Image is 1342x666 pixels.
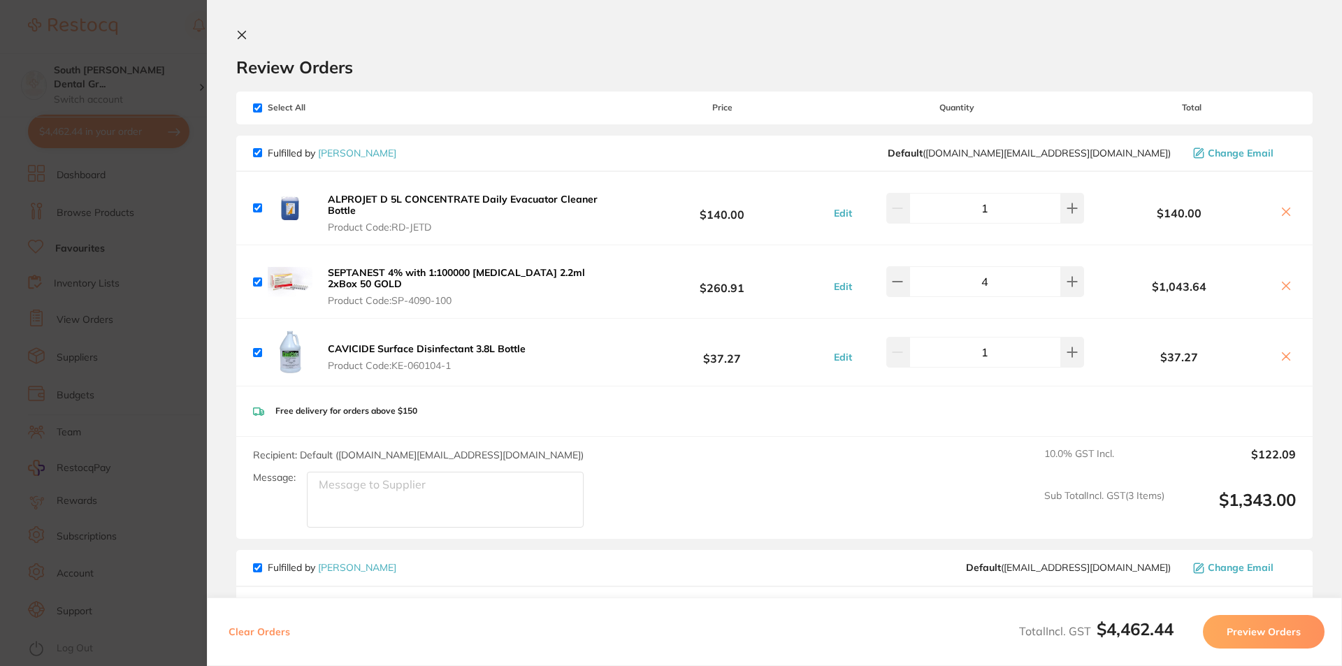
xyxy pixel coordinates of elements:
img: Profile image for Restocq [31,34,54,56]
h2: Review Orders [236,57,1313,78]
span: Price [618,103,826,113]
span: Recipient: Default ( [DOMAIN_NAME][EMAIL_ADDRESS][DOMAIN_NAME] ) [253,449,584,461]
b: $140.00 [618,195,826,221]
div: Hi South, ​ Starting [DATE], we’re making some updates to our product offerings on the Restocq pl... [61,30,248,359]
span: Change Email [1208,147,1274,159]
a: [PERSON_NAME] [318,147,396,159]
img: cmU4bzdqdw [268,330,312,375]
button: Edit [830,280,856,293]
b: SEPTANEST 4% with 1:100000 [MEDICAL_DATA] 2.2ml 2xBox 50 GOLD [328,266,585,290]
img: MTY5ejVmaA [268,259,312,304]
button: Preview Orders [1203,615,1325,649]
span: Select All [253,103,393,113]
span: Product Code: KE-060104-1 [328,360,526,371]
span: Change Email [1208,562,1274,573]
button: Change Email [1189,561,1296,574]
b: Default [888,147,923,159]
button: Edit [830,207,856,219]
button: Clear Orders [224,615,294,649]
b: ALPROJET D 5L CONCENTRATE Daily Evacuator Cleaner Bottle [328,193,598,217]
output: $122.09 [1176,448,1296,479]
img: bmU0a3p2dQ [268,186,312,231]
p: Fulfilled by [268,147,396,159]
span: 10.0 % GST Incl. [1044,448,1164,479]
span: save@adamdental.com.au [966,562,1171,573]
p: Fulfilled by [268,562,396,573]
a: [PERSON_NAME] [318,561,396,574]
b: $37.27 [618,340,826,365]
b: $140.00 [1088,207,1271,219]
span: Total [1088,103,1296,113]
b: $4,462.44 [1097,618,1174,639]
output: $1,343.00 [1176,490,1296,528]
button: CAVICIDE Surface Disinfectant 3.8L Bottle Product Code:KE-060104-1 [324,342,530,372]
b: $260.91 [618,269,826,295]
button: SEPTANEST 4% with 1:100000 [MEDICAL_DATA] 2.2ml 2xBox 50 GOLD Product Code:SP-4090-100 [324,266,618,307]
div: Message content [61,30,248,240]
div: message notification from Restocq, 28m ago. Hi South, ​ Starting 11 August, we’re making some upd... [21,21,259,267]
b: $37.27 [1088,351,1271,363]
b: CAVICIDE Surface Disinfectant 3.8L Bottle [328,342,526,355]
label: Message: [253,472,296,484]
span: Quantity [827,103,1088,113]
span: Product Code: RD-JETD [328,222,614,233]
p: Message from Restocq, sent 28m ago [61,245,248,258]
span: Product Code: SP-4090-100 [328,295,614,306]
button: Change Email [1189,147,1296,159]
span: customer.care@henryschein.com.au [888,147,1171,159]
span: Sub Total Incl. GST ( 3 Items) [1044,490,1164,528]
button: Edit [830,351,856,363]
span: Total Incl. GST [1019,624,1174,638]
p: Free delivery for orders above $150 [275,406,417,416]
b: $1,043.64 [1088,280,1271,293]
button: ALPROJET D 5L CONCENTRATE Daily Evacuator Cleaner Bottle Product Code:RD-JETD [324,193,618,233]
b: Default [966,561,1001,574]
